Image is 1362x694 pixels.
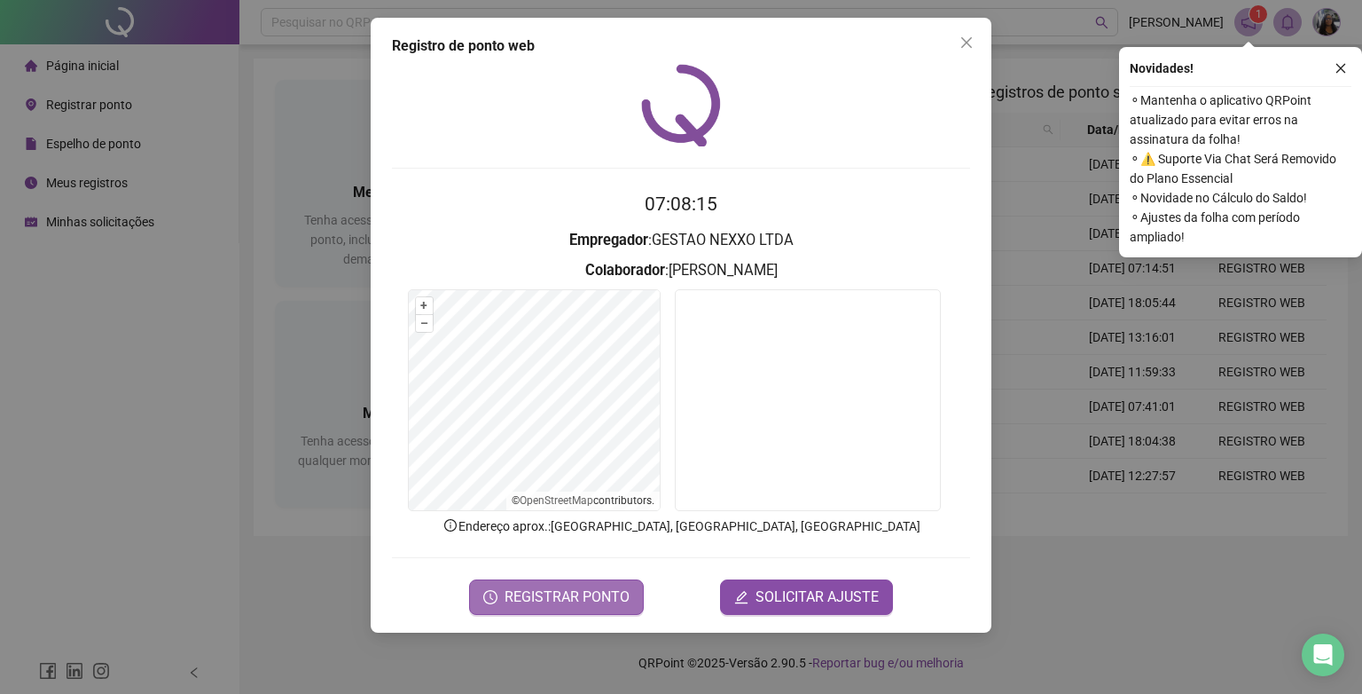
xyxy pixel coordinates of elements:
[641,64,721,146] img: QRPoint
[1130,188,1351,208] span: ⚬ Novidade no Cálculo do Saldo!
[392,517,970,536] p: Endereço aprox. : [GEOGRAPHIC_DATA], [GEOGRAPHIC_DATA], [GEOGRAPHIC_DATA]
[734,590,748,604] span: edit
[469,580,644,615] button: REGISTRAR PONTO
[392,35,970,57] div: Registro de ponto web
[392,259,970,282] h3: : [PERSON_NAME]
[1130,59,1194,78] span: Novidades !
[416,315,433,332] button: –
[1302,634,1344,676] div: Open Intercom Messenger
[392,229,970,252] h3: : GESTAO NEXXO LTDA
[1130,91,1351,149] span: ⚬ Mantenha o aplicativo QRPoint atualizado para evitar erros na assinatura da folha!
[585,262,665,279] strong: Colaborador
[645,193,717,215] time: 07:08:15
[1130,149,1351,188] span: ⚬ ⚠️ Suporte Via Chat Será Removido do Plano Essencial
[416,297,433,314] button: +
[483,590,497,604] span: clock-circle
[720,580,893,615] button: editSOLICITAR AJUSTE
[505,587,630,608] span: REGISTRAR PONTO
[959,35,974,50] span: close
[755,587,879,608] span: SOLICITAR AJUSTE
[569,232,648,248] strong: Empregador
[520,494,593,507] a: OpenStreetMap
[1130,208,1351,247] span: ⚬ Ajustes da folha com período ampliado!
[952,28,981,57] button: Close
[442,517,458,533] span: info-circle
[1335,62,1347,75] span: close
[512,494,654,507] li: © contributors.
